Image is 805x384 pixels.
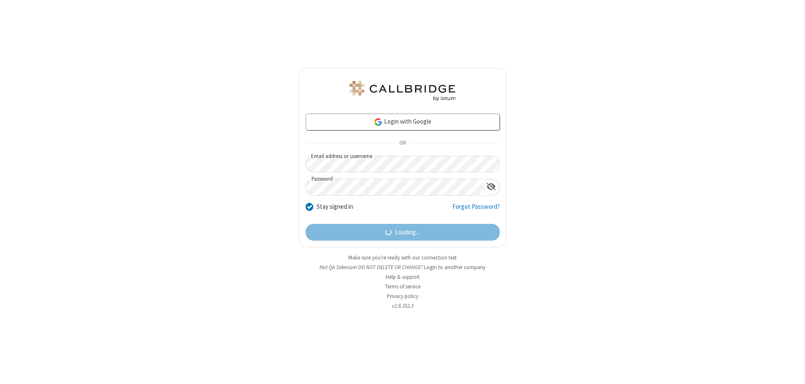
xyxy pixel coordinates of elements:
img: google-icon.png [374,117,383,127]
iframe: Chat [784,362,799,378]
li: Not QA Selenium DO NOT DELETE OR CHANGE? [299,263,506,271]
li: v2.6.352.3 [299,302,506,310]
a: Help & support [386,273,420,280]
span: OR [396,138,409,149]
input: Email address or username [306,156,500,172]
span: Loading... [395,228,420,237]
label: Stay signed in [317,202,353,212]
a: Forgot Password? [452,202,500,218]
input: Password [306,179,483,195]
div: Show password [483,179,499,195]
button: Loading... [306,224,500,241]
a: Login with Google [306,114,500,130]
img: QA Selenium DO NOT DELETE OR CHANGE [348,81,457,101]
a: Make sure you're ready with our connection test [348,254,457,261]
button: Login to another company [424,263,486,271]
a: Privacy policy [387,293,418,300]
a: Terms of service [385,283,421,290]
